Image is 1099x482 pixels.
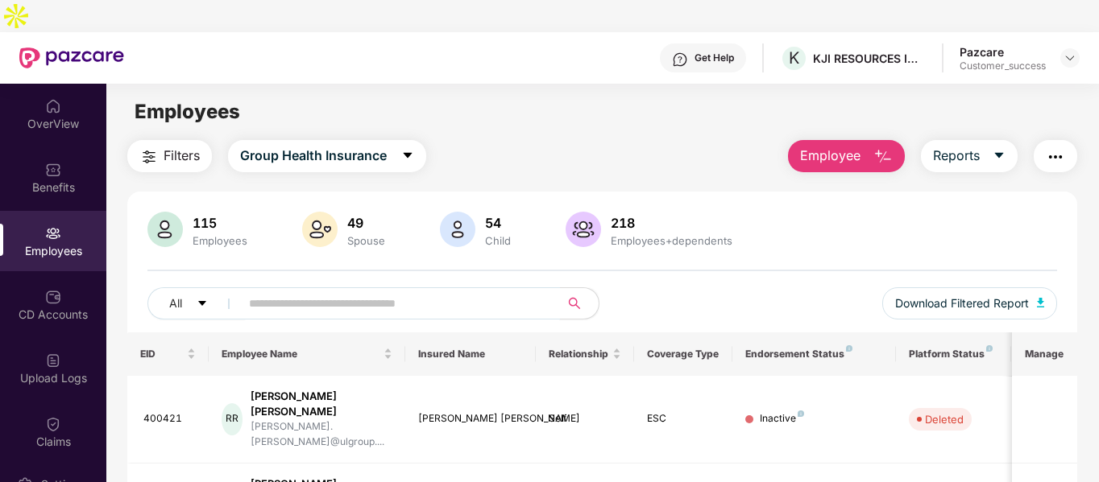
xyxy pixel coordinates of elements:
div: ESC [647,411,720,426]
button: Allcaret-down [147,287,246,319]
div: 218 [608,215,736,231]
th: Insured Name [405,332,537,376]
span: EID [140,348,185,360]
img: svg+xml;base64,PHN2ZyB4bWxucz0iaHR0cDovL3d3dy53My5vcmcvMjAwMC9zdmciIHhtbG5zOnhsaW5rPSJodHRwOi8vd3... [440,212,475,247]
div: 400421 [143,411,197,426]
img: svg+xml;base64,PHN2ZyB4bWxucz0iaHR0cDovL3d3dy53My5vcmcvMjAwMC9zdmciIHdpZHRoPSI4IiBoZWlnaHQ9IjgiIH... [846,345,852,352]
div: Customer_success [960,60,1046,72]
button: Employee [788,140,905,172]
div: [PERSON_NAME] [PERSON_NAME] [418,411,524,426]
div: Inactive [760,411,804,426]
div: Self [549,411,621,426]
img: svg+xml;base64,PHN2ZyBpZD0iQmVuZWZpdHMiIHhtbG5zPSJodHRwOi8vd3d3LnczLm9yZy8yMDAwL3N2ZyIgd2lkdGg9Ij... [45,162,61,178]
img: svg+xml;base64,PHN2ZyB4bWxucz0iaHR0cDovL3d3dy53My5vcmcvMjAwMC9zdmciIHhtbG5zOnhsaW5rPSJodHRwOi8vd3... [1037,298,1045,307]
img: svg+xml;base64,PHN2ZyB4bWxucz0iaHR0cDovL3d3dy53My5vcmcvMjAwMC9zdmciIHdpZHRoPSI4IiBoZWlnaHQ9IjgiIH... [986,345,993,352]
span: All [169,295,182,312]
img: svg+xml;base64,PHN2ZyBpZD0iQ0RfQWNjb3VudHMiIGRhdGEtbmFtZT0iQ0QgQWNjb3VudHMiIHhtbG5zPSJodHRwOi8vd3... [45,289,61,305]
span: caret-down [197,298,208,311]
img: svg+xml;base64,PHN2ZyB4bWxucz0iaHR0cDovL3d3dy53My5vcmcvMjAwMC9zdmciIHdpZHRoPSI4IiBoZWlnaHQ9IjgiIH... [798,410,804,417]
div: KJI RESOURCES INDIA PRIVATE LIMITED [813,51,926,66]
img: svg+xml;base64,PHN2ZyB4bWxucz0iaHR0cDovL3d3dy53My5vcmcvMjAwMC9zdmciIHhtbG5zOnhsaW5rPSJodHRwOi8vd3... [302,212,338,247]
span: Download Filtered Report [895,295,1029,312]
img: svg+xml;base64,PHN2ZyBpZD0iRW1wbG95ZWVzIiB4bWxucz0iaHR0cDovL3d3dy53My5vcmcvMjAwMC9zdmciIHdpZHRoPS... [45,225,61,241]
div: 115 [189,215,251,231]
button: Filters [127,140,212,172]
img: svg+xml;base64,PHN2ZyBpZD0iSGVscC0zMngzMiIgeG1sbnM9Imh0dHA6Ly93d3cudzMub3JnLzIwMDAvc3ZnIiB3aWR0aD... [672,51,688,68]
span: Employee Name [222,348,380,360]
img: svg+xml;base64,PHN2ZyBpZD0iRHJvcGRvd24tMzJ4MzIiIHhtbG5zPSJodHRwOi8vd3d3LnczLm9yZy8yMDAwL3N2ZyIgd2... [1064,51,1076,64]
span: Relationship [549,348,609,360]
img: svg+xml;base64,PHN2ZyB4bWxucz0iaHR0cDovL3d3dy53My5vcmcvMjAwMC9zdmciIHhtbG5zOnhsaW5rPSJodHRwOi8vd3... [873,147,893,167]
div: Pazcare [960,44,1046,60]
img: svg+xml;base64,PHN2ZyBpZD0iQ2xhaW0iIHhtbG5zPSJodHRwOi8vd3d3LnczLm9yZy8yMDAwL3N2ZyIgd2lkdGg9IjIwIi... [45,416,61,432]
div: Child [482,234,514,247]
span: Reports [933,146,980,166]
div: [PERSON_NAME] [PERSON_NAME] [251,389,392,419]
div: Spouse [344,234,388,247]
th: EID [127,332,209,376]
th: Manage [1012,332,1077,376]
div: Get Help [695,51,734,64]
button: Download Filtered Report [882,287,1058,319]
img: New Pazcare Logo [19,47,124,68]
img: svg+xml;base64,PHN2ZyB4bWxucz0iaHR0cDovL3d3dy53My5vcmcvMjAwMC9zdmciIHhtbG5zOnhsaW5rPSJodHRwOi8vd3... [566,212,601,247]
button: Group Health Insurancecaret-down [228,140,426,172]
img: svg+xml;base64,PHN2ZyB4bWxucz0iaHR0cDovL3d3dy53My5vcmcvMjAwMC9zdmciIHdpZHRoPSIyNCIgaGVpZ2h0PSIyNC... [1046,147,1065,167]
span: search [559,297,591,310]
th: Relationship [536,332,634,376]
span: Filters [164,146,200,166]
div: [PERSON_NAME].[PERSON_NAME]@ulgroup.... [251,419,392,450]
div: Endorsement Status [745,348,883,360]
button: Reportscaret-down [921,140,1018,172]
span: caret-down [993,149,1006,163]
div: 49 [344,215,388,231]
div: RR [222,403,243,435]
div: Deleted [925,411,964,427]
img: svg+xml;base64,PHN2ZyB4bWxucz0iaHR0cDovL3d3dy53My5vcmcvMjAwMC9zdmciIHhtbG5zOnhsaW5rPSJodHRwOi8vd3... [147,212,183,247]
span: K [789,48,799,68]
img: svg+xml;base64,PHN2ZyBpZD0iSG9tZSIgeG1sbnM9Imh0dHA6Ly93d3cudzMub3JnLzIwMDAvc3ZnIiB3aWR0aD0iMjAiIG... [45,98,61,114]
span: caret-down [401,149,414,163]
span: Employees [135,100,240,123]
th: Employee Name [209,332,405,376]
th: Coverage Type [634,332,732,376]
div: Platform Status [909,348,997,360]
span: Employee [800,146,861,166]
img: svg+xml;base64,PHN2ZyBpZD0iVXBsb2FkX0xvZ3MiIGRhdGEtbmFtZT0iVXBsb2FkIExvZ3MiIHhtbG5zPSJodHRwOi8vd3... [45,352,61,369]
img: svg+xml;base64,PHN2ZyB4bWxucz0iaHR0cDovL3d3dy53My5vcmcvMjAwMC9zdmciIHdpZHRoPSIyNCIgaGVpZ2h0PSIyNC... [139,147,159,167]
div: Employees+dependents [608,234,736,247]
div: Employees [189,234,251,247]
div: 54 [482,215,514,231]
span: Group Health Insurance [240,146,387,166]
button: search [559,287,599,319]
